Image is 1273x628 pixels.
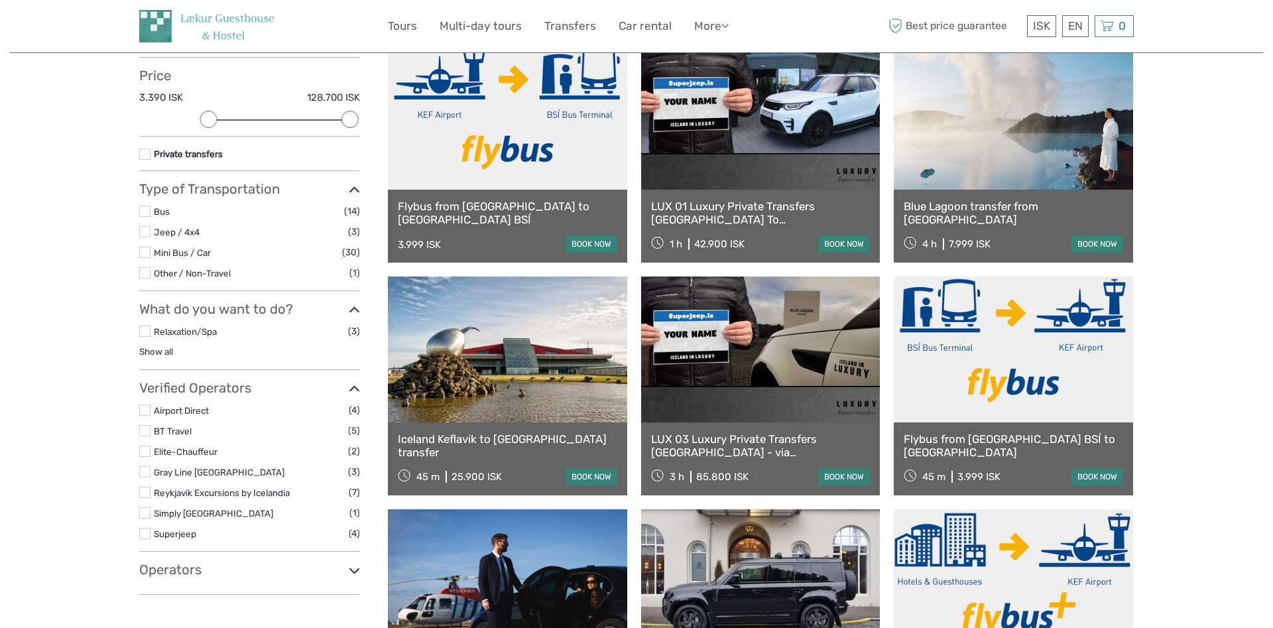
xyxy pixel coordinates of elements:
[348,324,360,339] span: (3)
[1071,235,1123,253] a: book now
[154,206,170,217] a: Bus
[348,444,360,459] span: (2)
[818,468,870,485] a: book now
[139,301,360,317] h3: What do you want to do?
[139,181,360,197] h3: Type of Transportation
[651,432,871,460] a: LUX 03 Luxury Private Transfers [GEOGRAPHIC_DATA] - via [GEOGRAPHIC_DATA] or via [GEOGRAPHIC_DATA...
[922,471,945,483] span: 45 m
[398,239,441,251] div: 3.999 ISK
[1033,19,1050,32] span: ISK
[154,326,217,337] a: Relaxation/Spa
[452,471,502,483] div: 25.900 ISK
[416,471,440,483] span: 45 m
[349,485,360,500] span: (7)
[139,562,360,578] h3: Operators
[566,468,617,485] a: book now
[349,403,360,418] span: (4)
[398,200,617,227] a: Flybus from [GEOGRAPHIC_DATA] to [GEOGRAPHIC_DATA] BSÍ
[957,471,1000,483] div: 3.999 ISK
[154,227,200,237] a: Jeep / 4x4
[154,405,209,416] a: Airport Direct
[348,464,360,479] span: (3)
[696,471,749,483] div: 85.800 ISK
[154,487,290,498] a: Reykjavik Excursions by Icelandia
[349,265,360,281] span: (1)
[651,200,871,227] a: LUX 01 Luxury Private Transfers [GEOGRAPHIC_DATA] To [GEOGRAPHIC_DATA]
[348,423,360,438] span: (5)
[152,21,168,36] button: Open LiveChat chat widget
[566,235,617,253] a: book now
[694,17,729,36] a: More
[904,432,1123,460] a: Flybus from [GEOGRAPHIC_DATA] BSÍ to [GEOGRAPHIC_DATA]
[139,91,183,105] label: 3.390 ISK
[619,17,672,36] a: Car rental
[670,238,682,250] span: 1 h
[154,247,211,258] a: Mini Bus / Car
[139,380,360,396] h3: Verified Operators
[139,10,274,42] img: 1393-ab20600c-628f-4394-a375-2f00fb33ce06_logo_small.jpg
[344,204,360,219] span: (14)
[139,68,360,84] h3: Price
[154,467,284,477] a: Gray Line [GEOGRAPHIC_DATA]
[885,15,1024,37] span: Best price guarantee
[307,91,360,105] label: 128.700 ISK
[388,17,417,36] a: Tours
[154,529,196,539] a: Superjeep
[348,224,360,239] span: (3)
[342,245,360,260] span: (30)
[154,446,217,457] a: Elite-Chauffeur
[949,238,991,250] div: 7.999 ISK
[544,17,596,36] a: Transfers
[154,508,273,519] a: Simply [GEOGRAPHIC_DATA]
[922,238,937,250] span: 4 h
[1071,468,1123,485] a: book now
[818,235,870,253] a: book now
[154,268,231,279] a: Other / Non-Travel
[398,432,617,460] a: Iceland Keflavik to [GEOGRAPHIC_DATA] transfer
[1062,15,1089,37] div: EN
[694,238,745,250] div: 42.900 ISK
[154,149,223,159] a: Private transfers
[440,17,522,36] a: Multi-day tours
[1117,19,1128,32] span: 0
[19,23,150,34] p: We're away right now. Please check back later!
[349,526,360,541] span: (4)
[139,346,173,357] a: Show all
[349,505,360,521] span: (1)
[154,426,192,436] a: BT Travel
[670,471,684,483] span: 3 h
[904,200,1123,227] a: Blue Lagoon transfer from [GEOGRAPHIC_DATA]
